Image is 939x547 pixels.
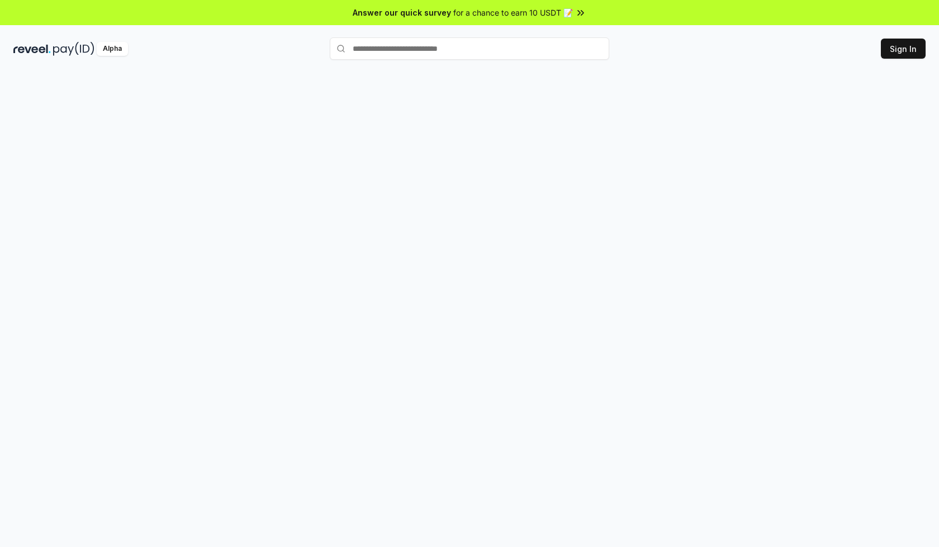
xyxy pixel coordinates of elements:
[97,42,128,56] div: Alpha
[881,39,926,59] button: Sign In
[353,7,451,18] span: Answer our quick survey
[53,42,94,56] img: pay_id
[13,42,51,56] img: reveel_dark
[453,7,573,18] span: for a chance to earn 10 USDT 📝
